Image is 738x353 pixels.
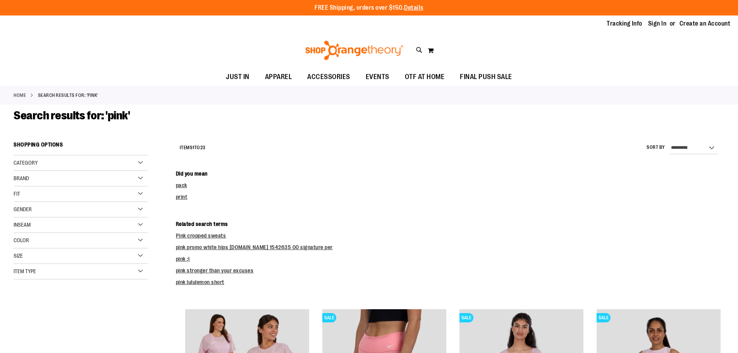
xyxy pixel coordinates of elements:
span: EVENTS [366,68,389,86]
span: FINAL PUSH SALE [460,68,512,86]
a: pink promo white hips [DOMAIN_NAME] 1542635 00 signature per [176,244,333,250]
span: Fit [14,191,20,197]
a: Home [14,92,26,99]
span: Gender [14,206,32,212]
a: Pink cropped sweats [176,232,226,239]
span: Inseam [14,222,31,228]
dt: Related search terms [176,220,724,228]
span: Size [14,253,23,259]
a: Details [404,4,423,11]
a: pink lululemon short [176,279,224,285]
span: OTF AT HOME [405,68,445,86]
a: Sign In [648,19,667,28]
p: FREE Shipping, orders over $150. [315,3,423,12]
a: Create an Account [680,19,731,28]
span: JUST IN [226,68,249,86]
span: ACCESSORIES [307,68,350,86]
span: SALE [459,313,473,322]
a: Tracking Info [607,19,642,28]
span: Brand [14,175,29,181]
span: Search results for: 'pink' [14,109,130,122]
span: SALE [597,313,611,322]
span: SALE [322,313,336,322]
strong: Shopping Options [14,138,148,155]
a: pink stronger than your excuses [176,267,254,274]
a: pack [176,182,187,188]
span: 1 [193,145,194,150]
span: APPAREL [265,68,292,86]
label: Sort By [647,144,665,151]
dt: Did you mean [176,170,724,177]
img: Shop Orangetheory [304,41,404,60]
span: Color [14,237,29,243]
a: print [176,194,188,200]
a: pink ;l [176,256,190,262]
span: Item Type [14,268,36,274]
span: 23 [200,145,206,150]
h2: Items to [180,142,206,154]
span: Category [14,160,38,166]
strong: Search results for: 'pink' [38,92,98,99]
